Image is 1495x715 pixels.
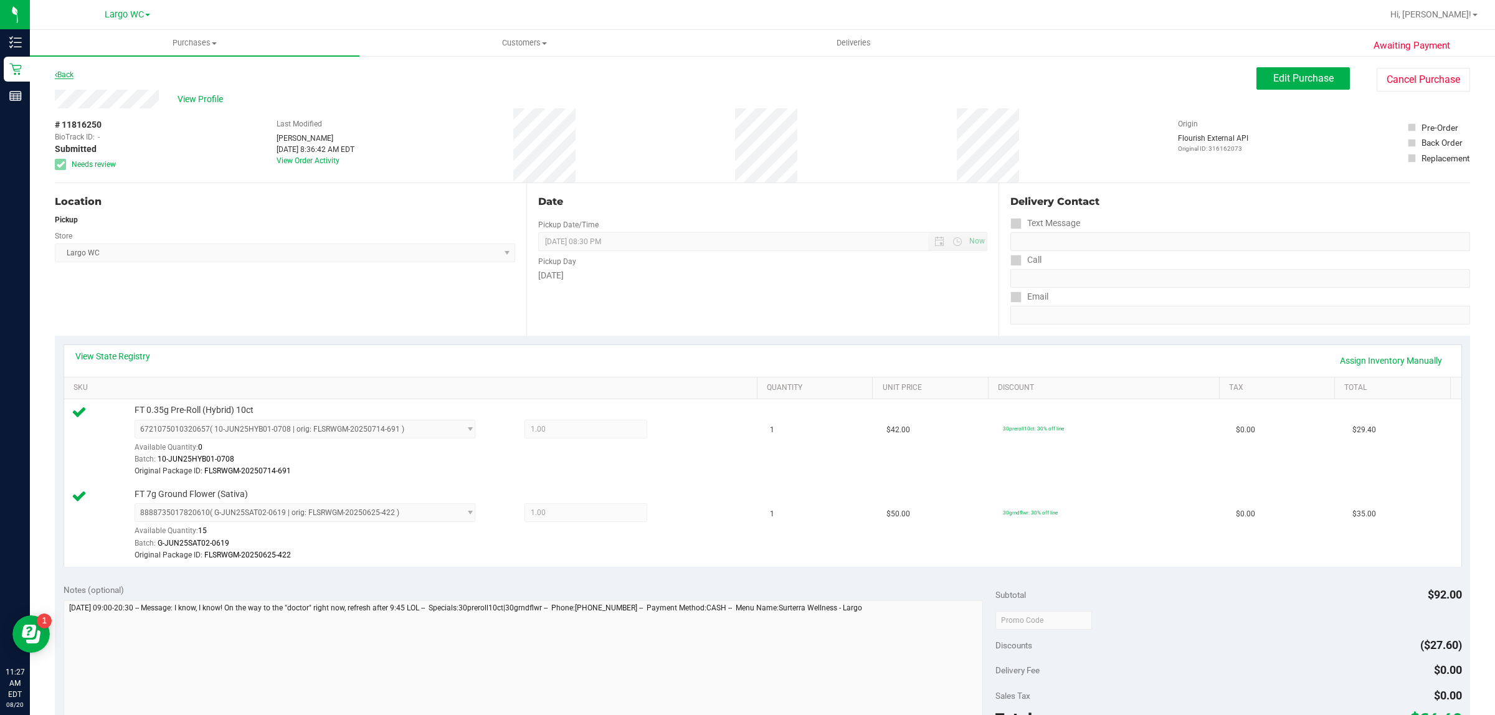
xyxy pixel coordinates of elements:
[1003,509,1058,516] span: 30grndflwr: 30% off line
[360,37,688,49] span: Customers
[30,37,359,49] span: Purchases
[158,539,229,547] span: G-JUN25SAT02-0619
[995,691,1030,701] span: Sales Tax
[12,615,50,653] iframe: Resource center
[1352,424,1376,436] span: $29.40
[178,93,227,106] span: View Profile
[135,466,202,475] span: Original Package ID:
[1428,588,1462,601] span: $92.00
[1178,144,1248,153] p: Original ID: 316162073
[1421,121,1458,134] div: Pre-Order
[55,70,74,79] a: Back
[135,539,156,547] span: Batch:
[55,215,78,224] strong: Pickup
[1010,251,1042,269] label: Call
[1421,152,1469,164] div: Replacement
[277,133,354,144] div: [PERSON_NAME]
[995,611,1092,630] input: Promo Code
[1434,689,1462,702] span: $0.00
[1003,425,1064,432] span: 30preroll10ct: 30% off line
[538,219,599,230] label: Pickup Date/Time
[198,443,202,452] span: 0
[1344,383,1445,393] a: Total
[135,438,493,463] div: Available Quantity:
[538,256,576,267] label: Pickup Day
[204,466,291,475] span: FLSRWGM-20250714-691
[75,350,150,362] a: View State Registry
[1236,508,1255,520] span: $0.00
[55,143,97,156] span: Submitted
[30,30,359,56] a: Purchases
[55,194,515,209] div: Location
[1178,133,1248,153] div: Flourish External API
[1434,663,1462,676] span: $0.00
[770,508,774,520] span: 1
[538,194,987,209] div: Date
[6,666,24,700] p: 11:27 AM EDT
[55,118,102,131] span: # 11816250
[1010,232,1470,251] input: Format: (999) 999-9999
[1010,288,1048,306] label: Email
[277,118,322,130] label: Last Modified
[74,383,752,393] a: SKU
[1374,39,1450,53] span: Awaiting Payment
[820,37,888,49] span: Deliveries
[1390,9,1471,19] span: Hi, [PERSON_NAME]!
[538,269,987,282] div: [DATE]
[1256,67,1350,90] button: Edit Purchase
[158,455,234,463] span: 10-JUN25HYB01-0708
[1377,68,1470,92] button: Cancel Purchase
[995,634,1032,656] span: Discounts
[98,131,100,143] span: -
[995,590,1026,600] span: Subtotal
[6,700,24,709] p: 08/20
[886,508,910,520] span: $50.00
[770,424,774,436] span: 1
[689,30,1018,56] a: Deliveries
[135,522,493,546] div: Available Quantity:
[55,230,72,242] label: Store
[1236,424,1255,436] span: $0.00
[883,383,984,393] a: Unit Price
[1010,269,1470,288] input: Format: (999) 999-9999
[277,144,354,155] div: [DATE] 8:36:42 AM EDT
[1010,214,1080,232] label: Text Message
[9,90,22,102] inline-svg: Reports
[37,613,52,628] iframe: Resource center unread badge
[55,131,95,143] span: BioTrack ID:
[767,383,868,393] a: Quantity
[1273,72,1334,84] span: Edit Purchase
[198,526,207,535] span: 15
[1010,194,1470,209] div: Delivery Contact
[105,9,144,20] span: Largo WC
[135,551,202,559] span: Original Package ID:
[998,383,1214,393] a: Discount
[64,585,124,595] span: Notes (optional)
[359,30,689,56] a: Customers
[277,156,339,165] a: View Order Activity
[72,159,116,170] span: Needs review
[886,424,910,436] span: $42.00
[995,665,1040,675] span: Delivery Fee
[1178,118,1198,130] label: Origin
[135,488,248,500] span: FT 7g Ground Flower (Sativa)
[1332,350,1450,371] a: Assign Inventory Manually
[204,551,291,559] span: FLSRWGM-20250625-422
[1229,383,1330,393] a: Tax
[9,63,22,75] inline-svg: Retail
[135,455,156,463] span: Batch:
[135,404,254,416] span: FT 0.35g Pre-Roll (Hybrid) 10ct
[1420,638,1462,651] span: ($27.60)
[1421,136,1463,149] div: Back Order
[9,36,22,49] inline-svg: Inventory
[1352,508,1376,520] span: $35.00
